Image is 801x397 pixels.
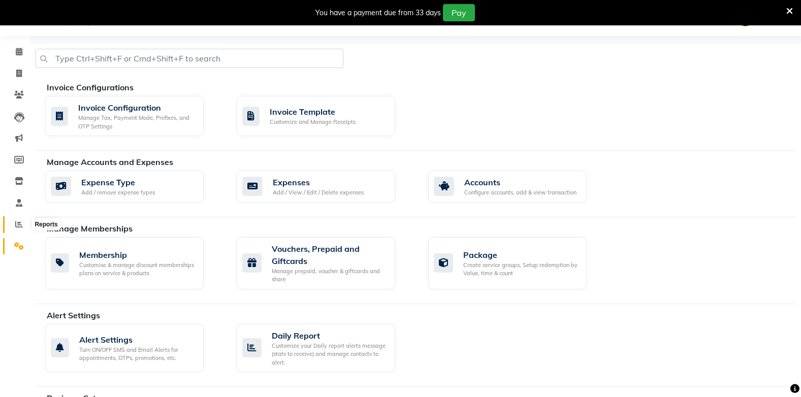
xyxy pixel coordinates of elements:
input: Type Ctrl+Shift+F or Cmd+Shift+F to search [36,49,343,68]
a: ExpensesAdd / View / Edit / Delete expenses [237,171,413,203]
div: Add / remove expense types [81,188,155,197]
div: Turn ON/OFF SMS and Email Alerts for appointments, OTPs, promotions, etc. [79,346,196,362]
div: Vouchers, Prepaid and Giftcards [272,243,387,267]
div: Accounts [464,176,576,188]
a: PackageCreate service groups, Setup redemption by Value, time & count [428,237,604,289]
div: Invoice Configuration [78,102,196,114]
a: Expense TypeAdd / remove expense types [45,171,221,203]
div: Configure accounts, add & view transaction [464,188,576,197]
div: Daily Report [272,329,387,342]
div: Expense Type [81,176,155,188]
div: Customise & manage discount memberships plans on service & products [79,261,196,278]
div: Invoice Template [270,106,356,118]
div: Membership [79,249,196,261]
a: MembershipCustomise & manage discount memberships plans on service & products [45,237,221,289]
a: Vouchers, Prepaid and GiftcardsManage prepaid, voucher & giftcards and share [237,237,413,289]
a: Invoice ConfigurationManage Tax, Payment Mode, Prefixes, and OTP Settings [45,96,221,136]
a: AccountsConfigure accounts, add & view transaction [428,171,604,203]
div: Manage prepaid, voucher & giftcards and share [272,267,387,284]
div: Reports [32,218,60,230]
div: Create service groups, Setup redemption by Value, time & count [463,261,579,278]
a: Invoice TemplateCustomize and Manage Receipts [237,96,413,136]
div: You have a payment due from 33 days [315,8,441,18]
div: Customize your Daily report alerts message (stats to receive) and manage contacts to alert. [272,342,387,367]
a: Daily ReportCustomize your Daily report alerts message (stats to receive) and manage contacts to ... [237,324,413,373]
div: Customize and Manage Receipts [270,118,356,126]
a: Alert SettingsTurn ON/OFF SMS and Email Alerts for appointments, OTPs, promotions, etc. [45,324,221,373]
div: Manage Tax, Payment Mode, Prefixes, and OTP Settings [78,114,196,130]
div: Alert Settings [79,334,196,346]
div: Package [463,249,579,261]
div: Add / View / Edit / Delete expenses [273,188,364,197]
button: Pay [443,4,475,21]
div: Expenses [273,176,364,188]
